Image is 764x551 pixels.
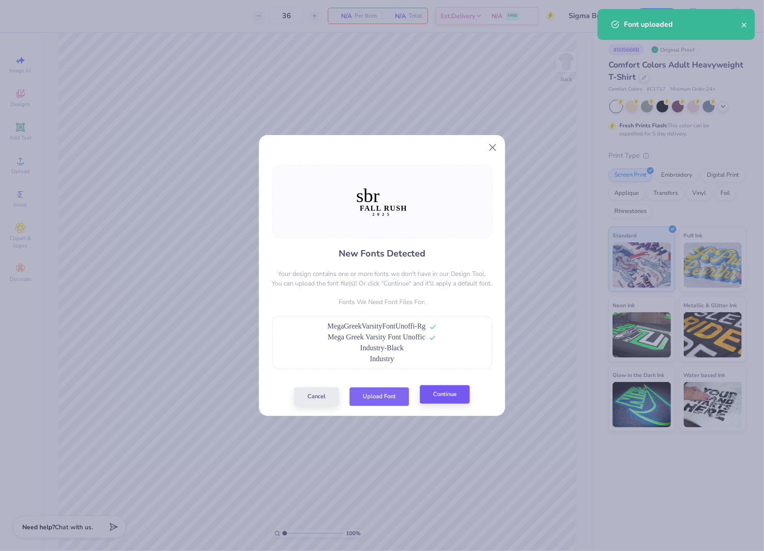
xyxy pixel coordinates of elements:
div: Font uploaded [624,19,741,30]
span: Mega Greek Varsity Font Unoffic [328,333,425,341]
button: Close [484,139,501,156]
span: Industry-Black [360,344,404,352]
button: close [741,19,748,30]
h4: New Fonts Detected [339,247,425,260]
button: Continue [420,385,470,404]
span: Industry [370,355,394,362]
p: Your design contains one or more fonts we don't have in our Design Tool. You can upload the font ... [272,269,492,288]
p: Fonts We Need Font Files For: [272,297,492,307]
button: Cancel [294,387,339,406]
button: Upload Font [350,387,409,406]
span: MegaGreekVarsityFontUnoffi-Rg [327,322,426,330]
